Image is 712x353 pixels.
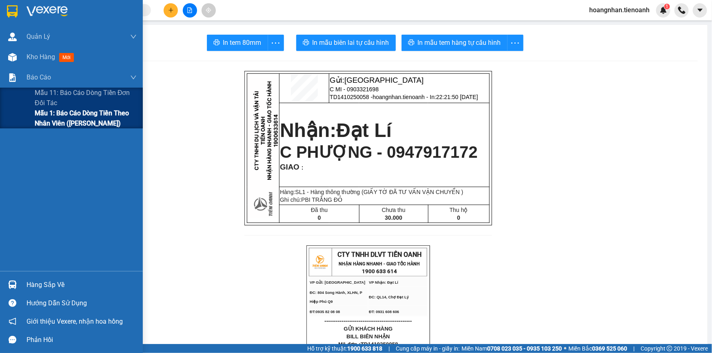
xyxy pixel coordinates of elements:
[396,344,459,353] span: Cung cấp máy in - giấy in:
[344,326,393,332] span: GỬI KHÁCH HÀNG
[8,53,17,62] img: warehouse-icon
[665,4,668,9] span: 1
[8,33,17,41] img: warehouse-icon
[202,3,216,18] button: aim
[507,35,523,51] button: more
[268,38,284,48] span: more
[9,336,16,344] span: message
[9,299,16,307] span: question-circle
[310,280,365,285] span: VP Gửi: [GEOGRAPHIC_DATA]
[164,3,178,18] button: plus
[303,39,309,47] span: printer
[313,38,389,48] span: In mẫu biên lai tự cấu hình
[280,119,392,141] strong: Nhận:
[296,35,396,51] button: printerIn mẫu biên lai tự cấu hình
[280,189,463,195] span: Hàng:SL
[337,251,421,258] span: CTY TNHH DLVT TIẾN OANH
[330,76,424,84] span: Gửi:
[461,344,562,353] span: Miền Nam
[401,35,508,51] button: printerIn mẫu tem hàng tự cấu hình
[487,345,562,352] strong: 0708 023 035 - 0935 103 250
[382,207,406,213] span: Chưa thu
[206,7,211,13] span: aim
[418,38,501,48] span: In mẫu tem hàng tự cấu hình
[344,76,424,84] span: [GEOGRAPHIC_DATA]
[35,88,137,108] span: Mẫu 11: Báo cáo dòng tiền đơn đối tác
[183,3,197,18] button: file-add
[311,207,328,213] span: Đã thu
[667,346,672,351] span: copyright
[592,345,627,352] strong: 0369 525 060
[450,207,468,213] span: Thu hộ
[27,31,50,42] span: Quản Lý
[7,5,18,18] img: logo-vxr
[213,39,220,47] span: printer
[330,94,478,100] span: TD1410250058 -
[310,310,340,314] span: ĐT:0935 82 08 08
[457,214,460,221] span: 0
[307,344,382,353] span: Hỗ trợ kỹ thuật:
[207,35,268,51] button: printerIn tem 80mm
[339,261,420,267] strong: NHẬN HÀNG NHANH - GIAO TỐC HÀNH
[310,291,362,304] span: ĐC: 804 Song Hành, XLHN, P Hiệp Phú Q9
[318,214,321,221] span: 0
[27,53,55,61] span: Kho hàng
[369,310,399,314] span: ĐT: 0931 608 606
[168,7,174,13] span: plus
[369,295,409,299] span: ĐC: QL14, Chợ Đạt Lý
[338,341,398,347] span: Mã đơn :
[508,38,523,48] span: more
[8,280,17,289] img: warehouse-icon
[59,53,74,62] span: mới
[299,164,304,171] span: :
[346,333,390,340] span: BILL BIÊN NHẬN
[388,344,390,353] span: |
[660,7,667,14] img: icon-new-feature
[693,3,707,18] button: caret-down
[324,318,412,324] span: ----------------------------------------------
[8,73,17,82] img: solution-icon
[35,108,137,128] span: Mẫu 1: Báo cáo dòng tiền theo nhân viên ([PERSON_NAME])
[280,143,478,161] span: C PHƯỢNG - 0947917172
[310,252,330,272] img: logo
[223,38,262,48] span: In tem 80mm
[385,214,402,221] span: 30.000
[436,94,478,100] span: 22:21:50 [DATE]
[27,279,137,291] div: Hàng sắp về
[373,94,478,100] span: hoangnhan.tienoanh - In:
[678,7,685,14] img: phone-icon
[347,345,382,352] strong: 1900 633 818
[633,344,634,353] span: |
[564,347,566,350] span: ⚪️
[336,119,392,141] span: Đạt Lí
[27,72,51,82] span: Báo cáo
[301,196,342,203] span: PBI TRẮNG ĐỎ
[130,33,137,40] span: down
[9,318,16,325] span: notification
[268,35,284,51] button: more
[27,334,137,346] div: Phản hồi
[696,7,704,14] span: caret-down
[27,297,137,309] div: Hướng dẫn sử dụng
[280,163,299,171] span: GIAO
[187,7,193,13] span: file-add
[408,39,415,47] span: printer
[130,74,137,81] span: down
[361,341,398,347] span: TD1410250058
[583,5,656,15] span: hoangnhan.tienoanh
[330,86,379,93] span: C MI - 0903321698
[280,196,342,203] span: Ghi chú:
[302,189,464,195] span: 1 - Hàng thông thường (GIẤY TỜ ĐÃ TƯ VẤN VẬN CHUYỂN )
[362,268,397,274] strong: 1900 633 614
[568,344,627,353] span: Miền Bắc
[27,316,123,327] span: Giới thiệu Vexere, nhận hoa hồng
[664,4,670,9] sup: 1
[369,280,398,285] span: VP Nhận: Đạt Lí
